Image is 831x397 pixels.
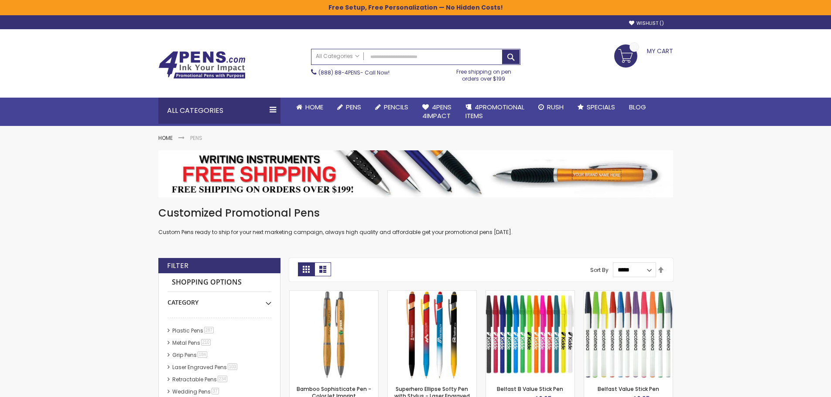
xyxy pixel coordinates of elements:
span: 37 [212,388,219,394]
span: Specials [587,102,615,112]
strong: Pens [190,134,202,142]
a: Specials [571,98,622,117]
a: Wedding Pens37 [170,388,222,395]
a: (888) 88-4PENS [318,69,360,76]
span: Home [305,102,323,112]
span: 287 [204,327,214,333]
div: Free shipping on pen orders over $199 [447,65,520,82]
strong: Filter [167,261,188,271]
a: Blog [622,98,653,117]
span: Blog [629,102,646,112]
span: Pencils [384,102,408,112]
a: Metal Pens210 [170,339,214,346]
span: 210 [201,339,211,346]
span: Rush [547,102,564,112]
div: All Categories [158,98,280,124]
div: Category [168,292,271,307]
a: Pens [330,98,368,117]
a: Wishlist [629,20,664,27]
span: All Categories [316,53,359,60]
a: Home [289,98,330,117]
a: All Categories [311,49,364,64]
a: Rush [531,98,571,117]
a: Belfast Value Stick Pen [598,385,659,393]
a: 4PROMOTIONALITEMS [458,98,531,126]
img: Superhero Ellipse Softy Pen with Stylus - Laser Engraved [388,291,476,379]
div: Custom Pens ready to ship for your next marketing campaign, always high quality and affordable ge... [158,206,673,236]
img: Belfast Value Stick Pen [584,291,673,379]
span: 4Pens 4impact [422,102,451,120]
strong: Grid [298,262,315,276]
a: Superhero Ellipse Softy Pen with Stylus - Laser Engraved [388,290,476,298]
a: Home [158,134,173,142]
span: 234 [218,376,228,382]
strong: Shopping Options [168,273,271,292]
a: 4Pens4impact [415,98,458,126]
span: - Call Now! [318,69,390,76]
a: Belfast B Value Stick Pen [486,290,575,298]
a: Belfast B Value Stick Pen [497,385,563,393]
img: Pens [158,150,673,197]
a: Bamboo Sophisticate Pen - ColorJet Imprint [290,290,378,298]
a: Belfast Value Stick Pen [584,290,673,298]
span: 103 [228,363,238,370]
img: 4Pens Custom Pens and Promotional Products [158,51,246,79]
span: 4PROMOTIONAL ITEMS [465,102,524,120]
a: Retractable Pens234 [170,376,231,383]
a: Plastic Pens287 [170,327,217,334]
a: Grip Pens184 [170,351,211,359]
label: Sort By [590,266,609,273]
a: Pencils [368,98,415,117]
a: Laser Engraved Pens103 [170,363,241,371]
span: 184 [198,351,208,358]
h1: Customized Promotional Pens [158,206,673,220]
img: Belfast B Value Stick Pen [486,291,575,379]
img: Bamboo Sophisticate Pen - ColorJet Imprint [290,291,378,379]
span: Pens [346,102,361,112]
